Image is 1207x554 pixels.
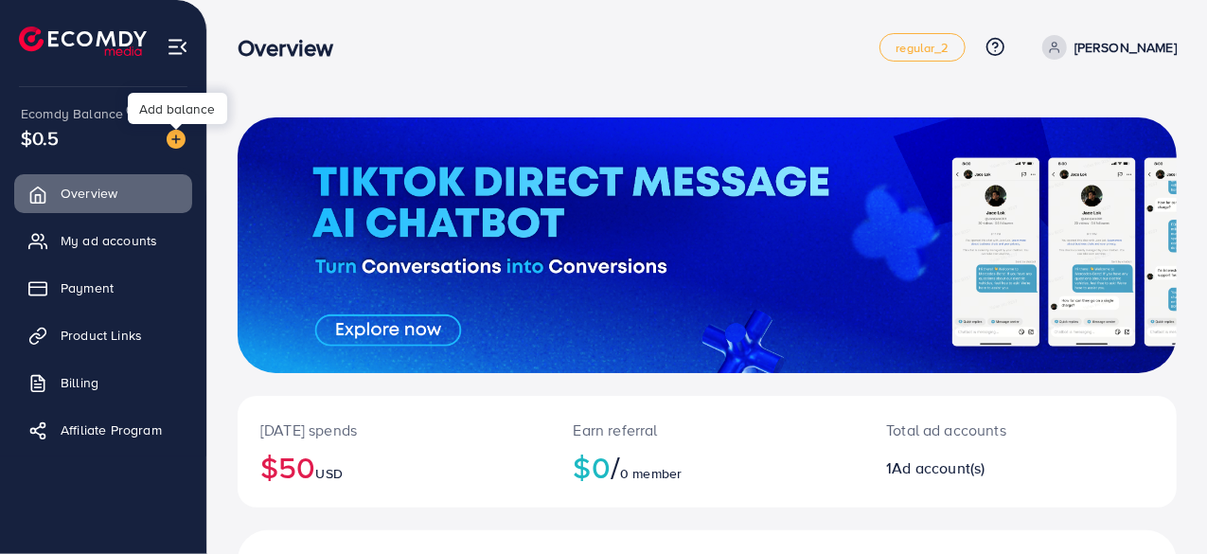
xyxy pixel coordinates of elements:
a: Billing [14,364,192,402]
p: [PERSON_NAME] [1074,36,1177,59]
span: Payment [61,278,114,297]
a: My ad accounts [14,222,192,259]
p: Earn referral [574,419,842,441]
span: My ad accounts [61,231,157,250]
h3: Overview [238,34,348,62]
img: menu [167,36,188,58]
a: regular_2 [879,33,965,62]
a: Product Links [14,316,192,354]
h2: $0 [574,449,842,485]
img: image [167,130,186,149]
span: USD [315,464,342,483]
span: 0 member [620,464,682,483]
span: regular_2 [896,42,949,54]
p: [DATE] spends [260,419,528,441]
img: logo [19,27,147,56]
div: Add balance [128,93,227,124]
span: / [611,445,620,489]
span: Billing [61,373,98,392]
h2: 1 [886,459,1075,477]
a: Affiliate Program [14,411,192,449]
span: Ad account(s) [892,457,985,478]
a: Payment [14,269,192,307]
a: [PERSON_NAME] [1035,35,1177,60]
span: Product Links [61,326,142,345]
span: $0.5 [21,124,60,152]
span: Overview [61,184,117,203]
span: Ecomdy Balance [21,104,123,123]
span: Affiliate Program [61,420,162,439]
p: Total ad accounts [886,419,1075,441]
h2: $50 [260,449,528,485]
a: Overview [14,174,192,212]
